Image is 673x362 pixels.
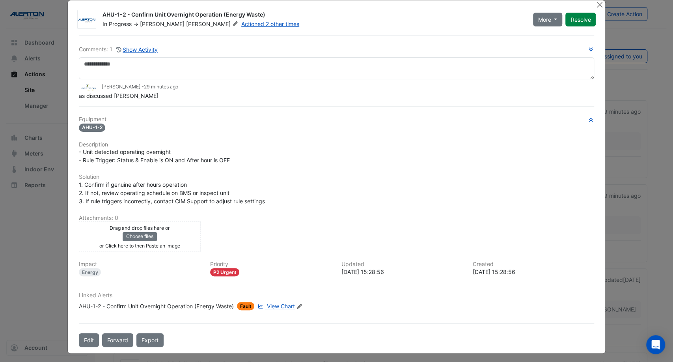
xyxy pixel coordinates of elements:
a: Export [136,333,164,347]
small: [PERSON_NAME] - [102,83,178,90]
span: AHU-1-2 [79,124,106,132]
img: Precision Group [79,83,99,92]
span: as discussed [PERSON_NAME] [79,92,158,99]
h6: Equipment [79,116,595,123]
span: 2025-09-09 15:28:56 [144,84,178,90]
img: Alerton [78,16,96,24]
h6: Solution [79,174,595,180]
button: Resolve [565,13,596,26]
div: AHU-1-2 - Confirm Unit Overnight Operation (Energy Waste) [103,11,524,20]
button: Choose files [123,232,157,241]
h6: Linked Alerts [79,292,595,299]
small: or Click here to then Paste an image [99,243,180,249]
h6: Updated [341,261,463,268]
button: Close [595,0,604,9]
span: - Unit detected operating overnight - Rule Trigger: Status & Enable is ON and After hour is OFF [79,148,230,163]
button: Show Activity [116,45,158,54]
span: Fault [237,302,255,310]
div: Open Intercom Messenger [646,335,665,354]
span: In Progress [103,21,132,27]
h6: Description [79,141,595,148]
div: Comments: 1 [79,45,158,54]
div: Energy [79,268,101,276]
span: [PERSON_NAME] [186,20,240,28]
a: View Chart [256,302,295,310]
span: [PERSON_NAME] [140,21,185,27]
small: Drag and drop files here or [110,225,170,231]
h6: Created [472,261,594,268]
h6: Priority [210,261,332,268]
span: More [538,15,551,24]
span: 1. Confirm if genuine after hours operation 2. If not, review operating schedule on BMS or inspec... [79,181,265,204]
div: AHU-1-2 - Confirm Unit Overnight Operation (Energy Waste) [79,302,234,310]
div: [DATE] 15:28:56 [341,268,463,276]
button: Forward [102,333,133,347]
h6: Impact [79,261,201,268]
span: View Chart [267,303,295,309]
h6: Attachments: 0 [79,215,595,221]
div: P2 Urgent [210,268,240,276]
span: -> [133,21,138,27]
button: Edit [79,333,99,347]
fa-icon: Edit Linked Alerts [296,304,302,309]
button: More [533,13,563,26]
a: Actioned 2 other times [241,21,299,27]
div: [DATE] 15:28:56 [472,268,594,276]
